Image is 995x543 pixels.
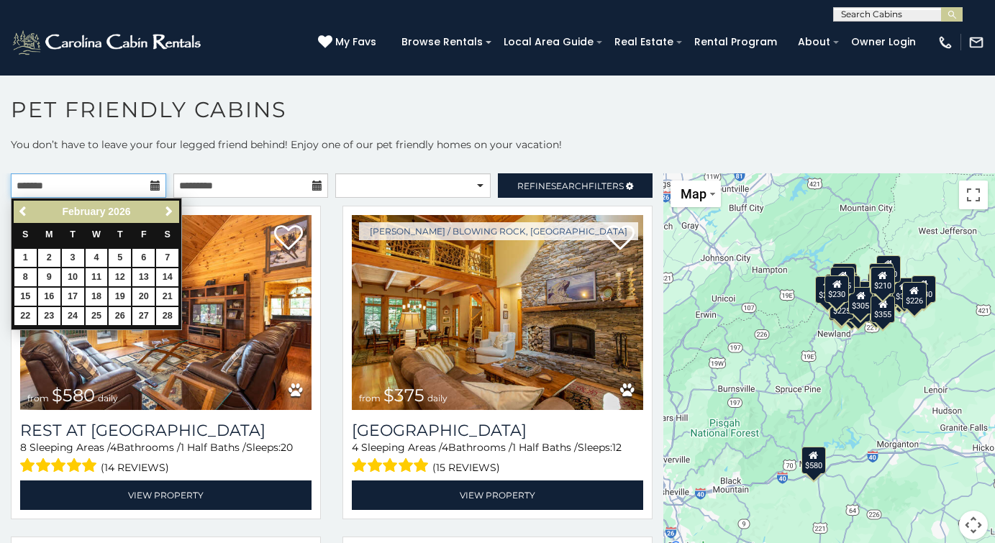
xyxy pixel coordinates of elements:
[911,275,935,303] div: $930
[815,275,840,303] div: $260
[844,31,923,53] a: Owner Login
[20,421,312,440] h3: Rest at Mountain Crest
[20,441,27,454] span: 8
[868,263,893,290] div: $360
[92,229,101,239] span: Wednesday
[62,288,84,306] a: 17
[108,206,130,217] span: 2026
[352,440,643,477] div: Sleeping Areas / Bathrooms / Sleeps:
[681,186,707,201] span: Map
[15,203,33,221] a: Previous
[829,292,853,319] div: $225
[671,181,721,207] button: Change map style
[959,511,988,539] button: Map camera controls
[70,229,76,239] span: Tuesday
[141,229,147,239] span: Friday
[335,35,376,50] span: My Favs
[959,181,988,209] button: Toggle fullscreen view
[110,441,117,454] span: 4
[274,224,303,254] a: Add to favorites
[352,441,358,454] span: 4
[98,393,118,403] span: daily
[156,249,178,267] a: 7
[86,268,108,286] a: 11
[498,173,653,198] a: RefineSearchFilters
[165,229,171,239] span: Saturday
[14,307,37,325] a: 22
[937,35,953,50] img: phone-regular-white.png
[109,307,131,325] a: 26
[101,458,169,477] span: (14 reviews)
[63,206,106,217] span: February
[52,385,95,406] span: $580
[830,267,855,294] div: $425
[62,307,84,325] a: 24
[62,268,84,286] a: 10
[27,393,49,403] span: from
[352,480,643,510] a: View Property
[20,421,312,440] a: Rest at [GEOGRAPHIC_DATA]
[14,268,37,286] a: 8
[109,249,131,267] a: 5
[612,441,622,454] span: 12
[86,307,108,325] a: 25
[45,229,53,239] span: Monday
[846,295,871,322] div: $345
[687,31,784,53] a: Rental Program
[318,35,380,50] a: My Favs
[86,249,108,267] a: 4
[968,35,984,50] img: mail-regular-white.png
[20,480,312,510] a: View Property
[829,293,853,321] div: $355
[38,268,60,286] a: 9
[163,206,175,217] span: Next
[352,421,643,440] a: [GEOGRAPHIC_DATA]
[352,421,643,440] h3: Mountain Song Lodge
[394,31,490,53] a: Browse Rentals
[832,263,856,291] div: $325
[160,203,178,221] a: Next
[181,441,246,454] span: 1 Half Baths /
[383,385,424,406] span: $375
[11,28,205,57] img: White-1-2.png
[512,441,578,454] span: 1 Half Baths /
[359,222,638,240] a: [PERSON_NAME] / Blowing Rock, [GEOGRAPHIC_DATA]
[359,393,381,403] span: from
[18,206,29,217] span: Previous
[132,307,155,325] a: 27
[20,440,312,477] div: Sleeping Areas / Bathrooms / Sleeps:
[281,441,293,454] span: 20
[14,249,37,267] a: 1
[132,249,155,267] a: 6
[38,307,60,325] a: 23
[801,446,825,473] div: $580
[22,229,28,239] span: Sunday
[156,307,178,325] a: 28
[86,288,108,306] a: 18
[156,288,178,306] a: 21
[352,215,643,410] a: Mountain Song Lodge from $375 daily
[432,458,500,477] span: (15 reviews)
[870,267,894,294] div: $210
[871,296,895,323] div: $355
[870,267,894,294] div: $245
[607,31,681,53] a: Real Estate
[62,249,84,267] a: 3
[442,441,448,454] span: 4
[352,215,643,410] img: Mountain Song Lodge
[496,31,601,53] a: Local Area Guide
[791,31,837,53] a: About
[117,229,123,239] span: Thursday
[901,282,926,309] div: $226
[876,255,900,282] div: $320
[132,288,155,306] a: 20
[132,268,155,286] a: 13
[848,286,873,314] div: $305
[14,288,37,306] a: 15
[109,268,131,286] a: 12
[427,393,447,403] span: daily
[38,288,60,306] a: 16
[824,275,849,303] div: $230
[156,268,178,286] a: 14
[551,181,589,191] span: Search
